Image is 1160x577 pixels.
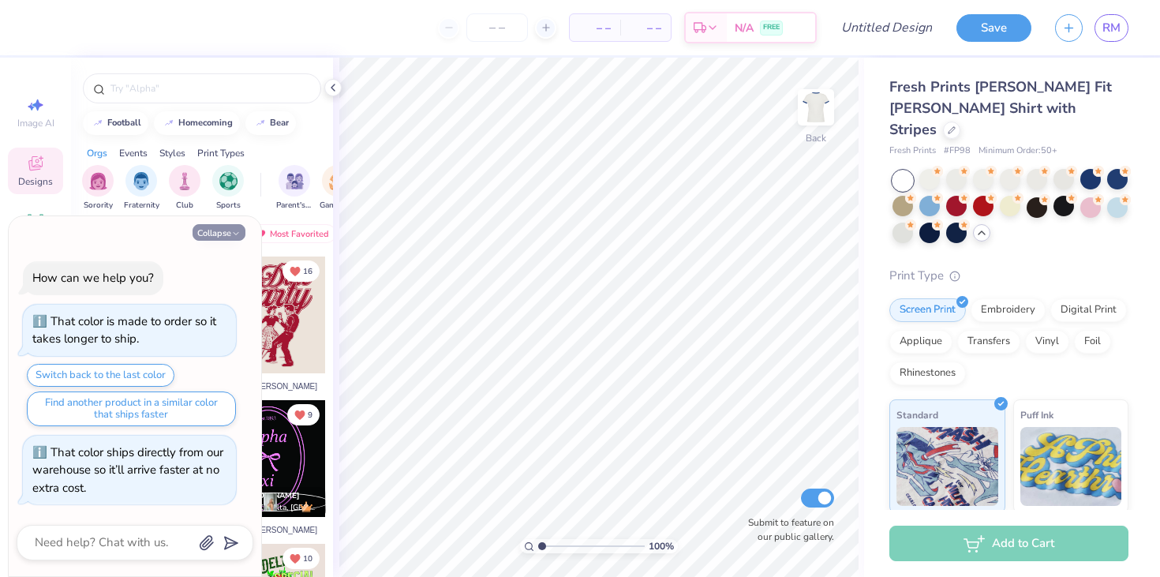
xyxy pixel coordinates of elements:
[234,502,320,514] span: Alpha Xi Delta, [GEOGRAPHIC_DATA][US_STATE]
[1025,330,1069,354] div: Vinyl
[87,146,107,160] div: Orgs
[212,165,244,212] button: filter button
[735,20,754,36] span: N/A
[739,515,834,544] label: Submit to feature on our public gallery.
[83,111,148,135] button: football
[320,200,356,212] span: Game Day
[889,267,1128,285] div: Print Type
[889,298,966,322] div: Screen Print
[119,146,148,160] div: Events
[32,313,216,347] div: That color is made to order so it takes longer to ship.
[896,407,938,423] span: Standard
[212,165,244,212] div: filter for Sports
[178,118,233,127] div: homecoming
[27,392,236,426] button: Find another product in a similar color that ships faster
[133,172,150,190] img: Fraternity Image
[245,111,296,135] button: bear
[806,131,826,145] div: Back
[124,200,159,212] span: Fraternity
[124,165,159,212] button: filter button
[889,144,936,158] span: Fresh Prints
[829,12,945,43] input: Untitled Design
[216,200,241,212] span: Sports
[630,20,661,36] span: – –
[197,146,245,160] div: Print Types
[649,539,674,553] span: 100 %
[579,20,611,36] span: – –
[89,172,107,190] img: Sorority Image
[896,427,998,506] img: Standard
[159,146,185,160] div: Styles
[1050,298,1127,322] div: Digital Print
[944,144,971,158] span: # FP98
[169,165,200,212] button: filter button
[176,172,193,190] img: Club Image
[219,172,238,190] img: Sports Image
[320,165,356,212] button: filter button
[956,14,1031,42] button: Save
[763,22,780,33] span: FREE
[193,224,245,241] button: Collapse
[17,117,54,129] span: Image AI
[163,118,175,128] img: trend_line.gif
[957,330,1020,354] div: Transfers
[1074,330,1111,354] div: Foil
[234,490,300,501] span: [PERSON_NAME]
[32,444,223,496] div: That color ships directly from our warehouse so it’ll arrive faster at no extra cost.
[276,165,312,212] button: filter button
[176,200,193,212] span: Club
[1095,14,1128,42] a: RM
[230,380,317,392] span: Fav by [PERSON_NAME]
[889,362,966,385] div: Rhinestones
[979,144,1057,158] span: Minimum Order: 50 +
[320,165,356,212] div: filter for Game Day
[27,364,174,387] button: Switch back to the last color
[92,118,104,128] img: trend_line.gif
[254,118,267,128] img: trend_line.gif
[124,165,159,212] div: filter for Fraternity
[276,200,312,212] span: Parent's Weekend
[107,118,141,127] div: football
[82,165,114,212] button: filter button
[270,118,289,127] div: bear
[1020,407,1053,423] span: Puff Ink
[971,298,1046,322] div: Embroidery
[109,81,311,96] input: Try "Alpha"
[889,330,952,354] div: Applique
[82,165,114,212] div: filter for Sorority
[169,165,200,212] div: filter for Club
[800,92,832,123] img: Back
[286,172,304,190] img: Parent's Weekend Image
[889,77,1112,139] span: Fresh Prints [PERSON_NAME] Fit [PERSON_NAME] Shirt with Stripes
[18,175,53,188] span: Designs
[276,165,312,212] div: filter for Parent's Weekend
[32,270,154,286] div: How can we help you?
[1020,427,1122,506] img: Puff Ink
[84,200,113,212] span: Sorority
[329,172,347,190] img: Game Day Image
[466,13,528,42] input: – –
[230,524,317,536] span: Fav by [PERSON_NAME]
[247,224,336,243] div: Most Favorited
[154,111,240,135] button: homecoming
[1102,19,1121,37] span: RM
